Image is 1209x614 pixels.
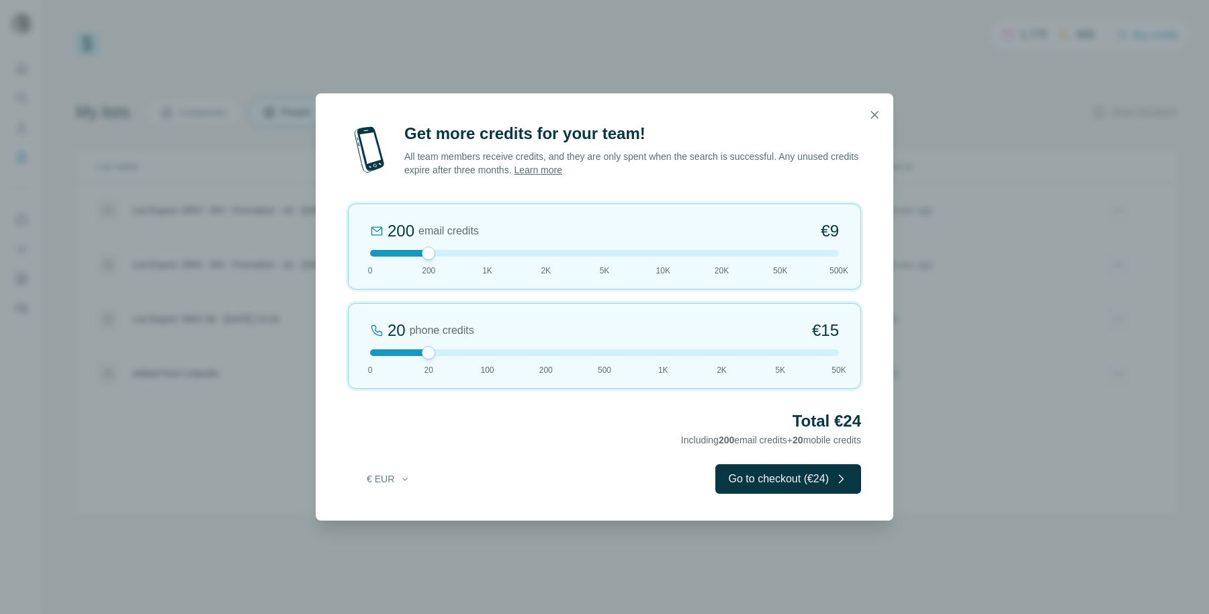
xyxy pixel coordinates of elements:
span: 500 [598,364,611,376]
span: 2K [541,265,551,277]
span: 50K [832,364,846,376]
span: 5K [775,364,785,376]
span: 200 [422,265,435,277]
span: email credits [418,223,479,239]
span: 200 [539,364,553,376]
span: 20 [424,364,433,376]
span: €15 [812,320,839,341]
span: 20K [715,265,729,277]
span: 0 [368,265,373,277]
img: mobile-phone [348,123,391,177]
span: 100 [480,364,494,376]
span: €9 [821,220,839,242]
span: 1K [482,265,492,277]
span: 5K [600,265,610,277]
button: € EUR [357,467,420,491]
div: 200 [388,220,414,242]
span: 500K [830,265,848,277]
span: phone credits [410,322,474,339]
span: 1K [658,364,668,376]
span: 0 [368,364,373,376]
span: Including email credits + mobile credits [681,435,861,445]
span: 2K [717,364,727,376]
span: 20 [793,435,803,445]
h2: Total €24 [348,410,861,432]
p: All team members receive credits, and they are only spent when the search is successful. Any unus... [404,150,861,177]
span: 50K [773,265,787,277]
button: Go to checkout (€24) [715,464,861,494]
span: 10K [656,265,670,277]
a: Learn more [514,165,562,175]
span: 200 [719,435,734,445]
div: 20 [388,320,406,341]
